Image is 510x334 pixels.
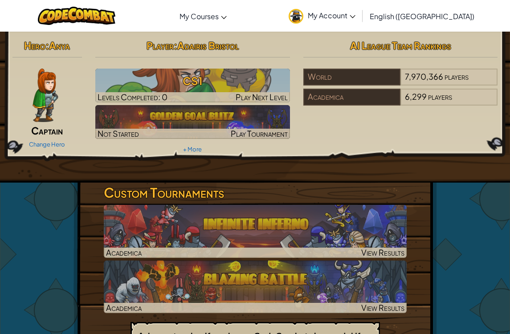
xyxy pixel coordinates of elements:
[33,69,58,122] img: captain-pose.png
[177,39,239,52] span: Adairis Bristol
[370,12,474,21] span: English ([GEOGRAPHIC_DATA])
[365,4,479,28] a: English ([GEOGRAPHIC_DATA])
[303,97,498,107] a: Academica6,299players
[147,39,174,52] span: Player
[350,39,451,52] span: AI League Team Rankings
[104,205,407,258] img: Infinite Inferno
[104,205,407,258] a: AcademicaView Results
[49,39,70,52] span: Anya
[361,247,404,257] span: View Results
[183,146,202,153] a: + More
[303,89,400,106] div: Academica
[95,71,290,91] h3: CS1
[98,128,139,138] span: Not Started
[405,71,443,81] span: 7,970,366
[284,2,360,30] a: My Account
[104,183,407,203] h3: Custom Tournaments
[104,261,407,313] img: Blazing Battle
[303,69,400,86] div: World
[95,69,290,102] a: Play Next Level
[428,91,452,102] span: players
[361,302,404,313] span: View Results
[308,11,355,20] span: My Account
[175,4,231,28] a: My Courses
[24,39,45,52] span: Hero
[29,141,65,148] a: Change Hero
[106,302,142,313] span: Academica
[104,261,407,313] a: AcademicaView Results
[95,69,290,102] img: CS1
[180,12,219,21] span: My Courses
[174,39,177,52] span: :
[236,92,288,102] span: Play Next Level
[231,128,288,138] span: Play Tournament
[95,105,290,139] img: Golden Goal
[45,39,49,52] span: :
[445,71,469,81] span: players
[405,91,427,102] span: 6,299
[31,124,63,137] span: Captain
[303,77,498,87] a: World7,970,366players
[38,7,116,25] img: CodeCombat logo
[289,9,303,24] img: avatar
[106,247,142,257] span: Academica
[98,92,167,102] span: Levels Completed: 0
[95,105,290,139] a: Not StartedPlay Tournament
